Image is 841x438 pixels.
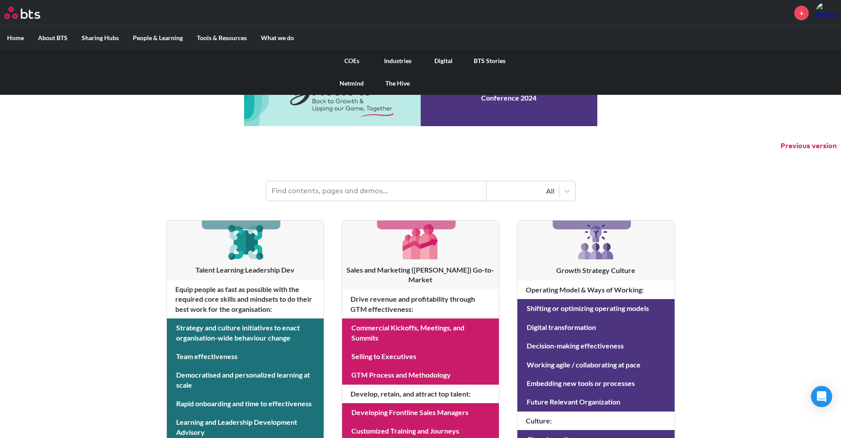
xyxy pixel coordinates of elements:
img: Stephanie Reynolds [815,2,837,23]
img: BTS Logo [4,7,40,19]
label: People & Learning [126,26,190,49]
h4: Operating Model & Ways of Working : [517,281,674,299]
label: Tools & Resources [190,26,254,49]
input: Find contents, pages and demos... [266,181,487,201]
label: Sharing Hubs [75,26,126,49]
h3: Sales and Marketing ([PERSON_NAME]) Go-to-Market [342,265,499,285]
a: Go home [4,7,57,19]
img: [object Object] [575,221,617,263]
a: + [794,6,809,20]
div: All [491,186,554,196]
h4: Develop, retain, and attract top talent : [342,385,499,403]
label: About BTS [31,26,75,49]
a: Profile [815,2,837,23]
div: Open Intercom Messenger [811,386,832,407]
h4: Drive revenue and profitability through GTM effectiveness : [342,290,499,318]
button: Previous version [781,141,837,151]
h3: Growth Strategy Culture [517,266,674,275]
h4: Culture : [517,412,674,430]
img: [object Object] [224,221,266,262]
h4: Equip people as fast as possible with the required core skills and mindsets to do their best work... [167,280,324,318]
label: What we do [254,26,301,49]
h3: Talent Learning Leadership Dev [167,265,324,275]
img: [object Object] [400,221,441,262]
